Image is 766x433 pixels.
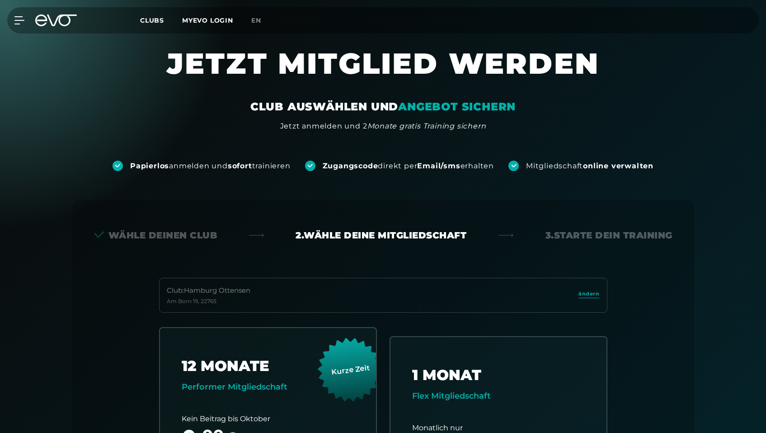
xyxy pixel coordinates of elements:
strong: Papierlos [130,162,169,170]
strong: online verwalten [583,162,653,170]
a: MYEVO LOGIN [182,16,233,24]
div: 3. Starte dein Training [545,229,672,242]
strong: sofort [228,162,252,170]
span: ändern [578,290,599,298]
em: Monate gratis Training sichern [367,122,486,130]
span: Clubs [140,16,164,24]
div: Wähle deinen Club [94,229,217,242]
div: CLUB AUSWÄHLEN UND [250,100,516,114]
div: 2. Wähle deine Mitgliedschaft [296,229,466,242]
a: en [251,15,272,26]
div: Mitgliedschaft [526,161,653,171]
div: direkt per erhalten [323,161,494,171]
strong: Zugangscode [323,162,378,170]
span: en [251,16,261,24]
h1: JETZT MITGLIED WERDEN [112,45,654,100]
div: Jetzt anmelden und 2 [280,121,486,132]
div: anmelden und trainieren [130,161,291,171]
em: ANGEBOT SICHERN [398,100,516,113]
a: ändern [578,290,599,300]
a: Clubs [140,16,182,24]
strong: Email/sms [417,162,460,170]
div: Club : Hamburg Ottensen [167,285,250,296]
div: Am Born 19 , 22765 [167,298,250,305]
